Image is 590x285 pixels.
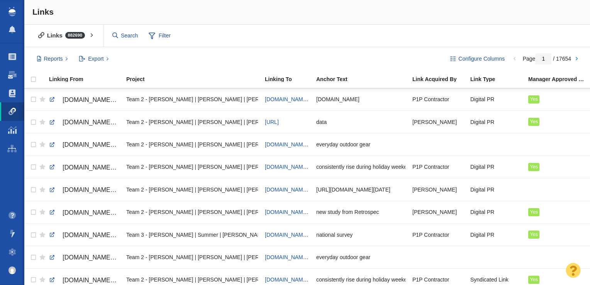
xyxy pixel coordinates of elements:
span: [DOMAIN_NAME][URL][DATE] [63,187,147,193]
div: Link Type [470,76,527,82]
a: Linking From [49,76,125,83]
div: Team 2 - [PERSON_NAME] | [PERSON_NAME] | [PERSON_NAME]\Lightyear AI\Lightyear AI - Digital PR - C... [126,114,258,130]
td: Digital PR [467,201,525,223]
a: [URL] [265,119,279,125]
span: Yes [530,209,538,215]
td: Digital PR [467,156,525,178]
span: Export [88,55,103,63]
a: [DOMAIN_NAME][URL] [265,141,322,148]
span: [PERSON_NAME] [412,119,457,126]
div: [DOMAIN_NAME] [316,91,405,108]
span: [DOMAIN_NAME]/uncategorized/gaps-in-ai-adoption-and-workforce-development-has-half-the-workforce-... [63,119,411,126]
td: Digital PR [467,178,525,201]
td: Digital PR [467,111,525,133]
a: [DOMAIN_NAME]/uncategorized/gaps-in-ai-adoption-and-workforce-development-has-half-the-workforce-... [49,116,119,129]
span: Links [32,7,54,16]
td: P1P Contractor [409,88,467,111]
a: Anchor Text [316,76,412,83]
a: [DOMAIN_NAME][URL] [49,229,119,242]
div: Linking From [49,76,125,82]
button: Configure Columns [446,53,509,66]
span: P1P Contractor [412,231,449,238]
div: everyday outdoor gear [316,136,405,153]
div: Team 3 - [PERSON_NAME] | Summer | [PERSON_NAME]\Credit One Bank\Credit One Bank - Digital PR - Ra... [126,226,258,243]
div: Anchor Text [316,76,412,82]
div: new study from Retrospec [316,204,405,221]
a: [DOMAIN_NAME][URL] [265,254,322,260]
a: [DOMAIN_NAME][URL] [49,251,119,264]
td: Digital PR [467,223,525,246]
span: Digital PR [470,96,494,103]
span: Syndicated Link [470,276,509,283]
span: [DOMAIN_NAME][URL] [63,141,128,148]
span: Reports [44,55,63,63]
div: Team 2 - [PERSON_NAME] | [PERSON_NAME] | [PERSON_NAME]\Retrospec\Retrospec - Digital PR - [DATE] ... [126,136,258,153]
span: [DOMAIN_NAME][URL] [63,232,128,238]
div: [URL][DOMAIN_NAME][DATE] [316,181,405,198]
span: Digital PR [470,209,494,215]
span: Digital PR [470,186,494,193]
td: Taylor Tomita [409,111,467,133]
span: Yes [530,119,538,124]
td: P1P Contractor [409,156,467,178]
span: [DOMAIN_NAME][URL] [63,277,128,283]
span: [DOMAIN_NAME][URL] [63,164,128,171]
a: [DOMAIN_NAME][URL][DATE] [265,96,339,102]
div: Team 2 - [PERSON_NAME] | [PERSON_NAME] | [PERSON_NAME]\Retrospec\Retrospec - Digital PR - [DATE] ... [126,91,258,108]
a: Link Acquired By [412,76,470,83]
span: Yes [530,97,538,102]
td: P1P Contractor [409,223,467,246]
span: [PERSON_NAME] [412,186,457,193]
span: Page / 17654 [523,56,571,62]
span: P1P Contractor [412,96,449,103]
div: Team 2 - [PERSON_NAME] | [PERSON_NAME] | [PERSON_NAME]\Retrospec\Retrospec - Digital PR - [DATE] ... [126,249,258,265]
span: Digital PR [470,119,494,126]
span: [DOMAIN_NAME][URL][DATE] [63,97,147,103]
td: Taylor Tomita [409,178,467,201]
a: [DOMAIN_NAME][URL][DATE] [265,209,339,215]
td: Digital PR [467,88,525,111]
span: [DOMAIN_NAME][URL] [63,254,128,261]
a: [DOMAIN_NAME][URL][DATE] [265,164,339,170]
span: Configure Columns [458,55,505,63]
span: Digital PR [470,163,494,170]
a: [DOMAIN_NAME][URL][DATE] [49,183,119,197]
span: Yes [530,277,538,282]
div: Team 2 - [PERSON_NAME] | [PERSON_NAME] | [PERSON_NAME]\Retrospec\Retrospec - Digital PR - [DATE] ... [126,181,258,198]
a: [DOMAIN_NAME][URL][DATE] [265,187,339,193]
span: Digital PR [470,231,494,238]
span: Yes [530,232,538,237]
a: [DOMAIN_NAME][URL][DATE] [49,206,119,219]
span: Yes [530,164,538,170]
img: 0a657928374d280f0cbdf2a1688580e1 [8,266,16,274]
div: Team 2 - [PERSON_NAME] | [PERSON_NAME] | [PERSON_NAME]\Retrospec\Retrospec - Digital PR - [DATE] ... [126,204,258,221]
a: [DOMAIN_NAME][URL][DATE] [49,93,119,107]
span: [DOMAIN_NAME][URL][DATE] [63,209,147,216]
a: [DOMAIN_NAME][URL] [265,232,322,238]
a: [DOMAIN_NAME][URL] [49,138,119,151]
td: Taylor Tomita [409,201,467,223]
div: Linking To [265,76,315,82]
div: consistently rise during holiday weekends [316,159,405,175]
img: buzzstream_logo_iconsimple.png [8,7,15,16]
span: [PERSON_NAME] [412,209,457,215]
div: Link Acquired By [412,76,470,82]
span: P1P Contractor [412,276,449,283]
a: [DOMAIN_NAME][URL][DATE] [265,277,339,283]
span: Filter [144,29,175,43]
button: Reports [32,53,72,66]
a: [DOMAIN_NAME][URL] [49,161,119,174]
span: P1P Contractor [412,163,449,170]
div: Project [126,76,264,82]
div: everyday outdoor gear [316,249,405,265]
div: Team 2 - [PERSON_NAME] | [PERSON_NAME] | [PERSON_NAME]\Retrospec\Retrospec - Digital PR - [DATE] ... [126,159,258,175]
